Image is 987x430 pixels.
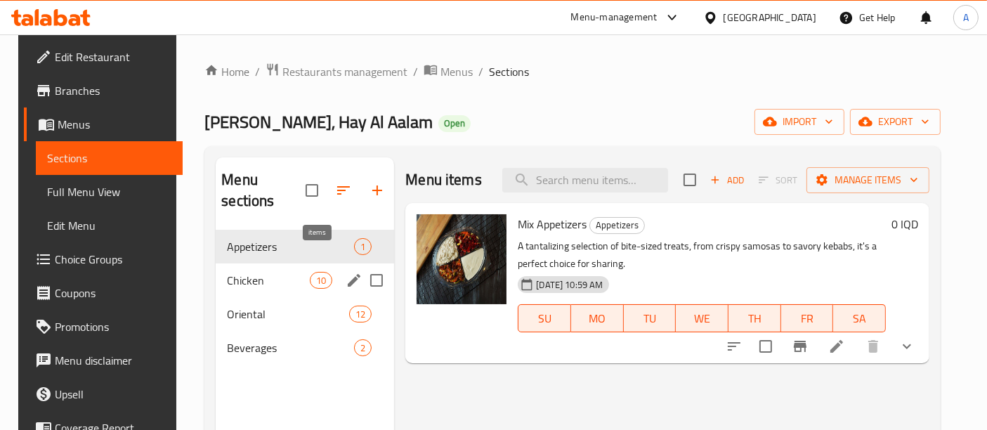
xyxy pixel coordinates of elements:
a: Choice Groups [24,242,183,276]
a: Coupons [24,276,183,310]
button: edit [344,270,365,291]
span: TH [734,308,776,329]
div: Beverages2 [216,331,394,365]
span: TU [629,308,671,329]
span: Add [708,172,746,188]
span: 12 [350,308,371,321]
button: import [754,109,844,135]
span: Add item [705,169,750,191]
input: search [502,168,668,193]
span: Sort sections [327,174,360,207]
span: [DATE] 10:59 AM [530,278,608,292]
span: Select section first [750,169,806,191]
span: Branches [55,82,172,99]
span: Menus [440,63,473,80]
span: Menus [58,116,172,133]
span: FR [787,308,828,329]
div: items [349,306,372,322]
span: SU [524,308,566,329]
button: SA [833,304,886,332]
button: sort-choices [717,330,751,363]
div: items [354,238,372,255]
a: Edit Restaurant [24,40,183,74]
span: Full Menu View [47,183,172,200]
div: Chicken10edit [216,263,394,297]
button: delete [856,330,890,363]
span: Coupons [55,285,172,301]
span: Menu disclaimer [55,352,172,369]
h6: 0 IQD [891,214,918,234]
div: [GEOGRAPHIC_DATA] [724,10,816,25]
svg: Show Choices [898,338,915,355]
button: FR [781,304,834,332]
button: Manage items [806,167,929,193]
p: A tantalizing selection of bite-sized treats, from crispy samosas to savory kebabs, it's a perfec... [518,237,886,273]
span: Manage items [818,171,918,189]
h2: Menu sections [221,169,306,211]
div: items [354,339,372,356]
nav: Menu sections [216,224,394,370]
span: WE [681,308,723,329]
span: MO [577,308,618,329]
span: [PERSON_NAME], Hay Al Aalam [204,106,433,138]
a: Menus [424,63,473,81]
span: Sections [489,63,529,80]
span: Select section [675,165,705,195]
span: 10 [311,274,332,287]
div: Menu-management [571,9,658,26]
a: Menu disclaimer [24,344,183,377]
span: Edit Restaurant [55,48,172,65]
button: TU [624,304,676,332]
h2: Menu items [405,169,482,190]
span: SA [839,308,880,329]
span: Oriental [227,306,349,322]
div: Appetizers1 [216,230,394,263]
a: Full Menu View [36,175,183,209]
span: Choice Groups [55,251,172,268]
span: Beverages [227,339,354,356]
button: MO [571,304,624,332]
li: / [478,63,483,80]
span: Select all sections [297,176,327,205]
button: Branch-specific-item [783,330,817,363]
span: Edit Menu [47,217,172,234]
img: Mix Appetizers [417,214,506,304]
span: Upsell [55,386,172,403]
a: Home [204,63,249,80]
span: Open [438,117,471,129]
div: Open [438,115,471,132]
button: TH [728,304,781,332]
button: export [850,109,941,135]
span: 2 [355,341,371,355]
div: Appetizers [589,217,645,234]
button: WE [676,304,728,332]
span: 1 [355,240,371,254]
button: Add section [360,174,394,207]
span: Mix Appetizers [518,214,587,235]
span: Chicken [227,272,310,289]
span: Sections [47,150,172,167]
a: Branches [24,74,183,107]
li: / [413,63,418,80]
a: Restaurants management [266,63,407,81]
span: Restaurants management [282,63,407,80]
span: Promotions [55,318,172,335]
a: Upsell [24,377,183,411]
a: Edit Menu [36,209,183,242]
button: Add [705,169,750,191]
span: Select to update [751,332,780,361]
button: SU [518,304,571,332]
span: import [766,113,833,131]
a: Edit menu item [828,338,845,355]
li: / [255,63,260,80]
span: Appetizers [590,217,644,233]
span: Appetizers [227,238,354,255]
nav: breadcrumb [204,63,941,81]
span: A [963,10,969,25]
a: Promotions [24,310,183,344]
span: export [861,113,929,131]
